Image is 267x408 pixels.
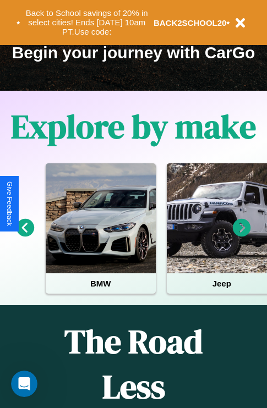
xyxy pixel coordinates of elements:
div: Give Feedback [6,181,13,226]
b: BACK2SCHOOL20 [154,18,227,27]
iframe: Intercom live chat [11,371,37,397]
button: Back to School savings of 20% in select cities! Ends [DATE] 10am PT.Use code: [20,5,154,40]
h4: BMW [46,273,156,294]
h1: Explore by make [11,104,256,149]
